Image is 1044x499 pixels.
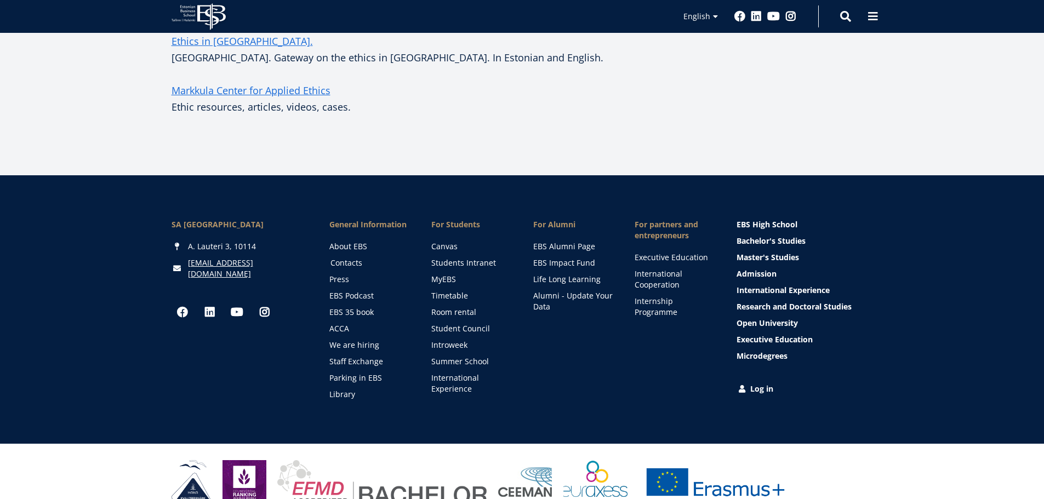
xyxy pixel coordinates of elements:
a: Parking in EBS [329,372,409,383]
a: Open University [737,318,873,329]
a: Youtube [226,301,248,323]
a: Alumni - Update Your Data [533,290,613,312]
a: EBS Alumni Page [533,241,613,252]
img: Ceeman [498,467,552,497]
a: Internship Programme [635,296,715,318]
a: Library [329,389,409,400]
a: We are hiring [329,340,409,351]
a: MyEBS [431,274,511,285]
a: Introweek [431,340,511,351]
a: Executive Education [635,252,715,263]
a: Markkula Center for Applied Ethics [172,82,330,99]
a: Canvas [431,241,511,252]
a: Students Intranet [431,257,511,268]
p: [GEOGRAPHIC_DATA]. Gateway on the ethics in [GEOGRAPHIC_DATA]. In Estonian and English. [172,33,632,66]
a: Master's Studies [737,252,873,263]
a: Instagram [254,301,276,323]
a: Press [329,274,409,285]
a: Room rental [431,307,511,318]
a: For Students [431,219,511,230]
a: Bachelor's Studies [737,236,873,246]
a: Facebook [734,11,745,22]
a: Staff Exchange [329,356,409,367]
a: Research and Doctoral Studies [737,301,873,312]
span: For partners and entrepreneurs [635,219,715,241]
a: Linkedin [751,11,762,22]
div: SA [GEOGRAPHIC_DATA] [172,219,308,230]
a: Timetable [431,290,511,301]
a: Instagram [785,11,796,22]
a: Facebook [172,301,193,323]
a: Summer School [431,356,511,367]
a: EBS Impact Fund [533,257,613,268]
a: Linkedin [199,301,221,323]
span: For Alumni [533,219,613,230]
a: ACCA [329,323,409,334]
a: International Cooperation [635,268,715,290]
a: Contacts [330,257,410,268]
a: [EMAIL_ADDRESS][DOMAIN_NAME] [188,257,308,279]
a: EBS 35 book [329,307,409,318]
a: Log in [737,383,873,394]
a: EBS High School [737,219,873,230]
a: About EBS [329,241,409,252]
a: Ethics in [GEOGRAPHIC_DATA]. [172,33,313,49]
a: Executive Education [737,334,873,345]
a: Life Long Learning [533,274,613,285]
a: International Experience [431,372,511,394]
div: A. Lauteri 3, 10114 [172,241,308,252]
a: Admission [737,268,873,279]
a: Student Council [431,323,511,334]
p: Ethic resources, articles, videos, cases. [172,82,632,115]
a: EBS Podcast [329,290,409,301]
a: Youtube [767,11,780,22]
span: General Information [329,219,409,230]
a: International Experience [737,285,873,296]
a: Microdegrees [737,351,873,362]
